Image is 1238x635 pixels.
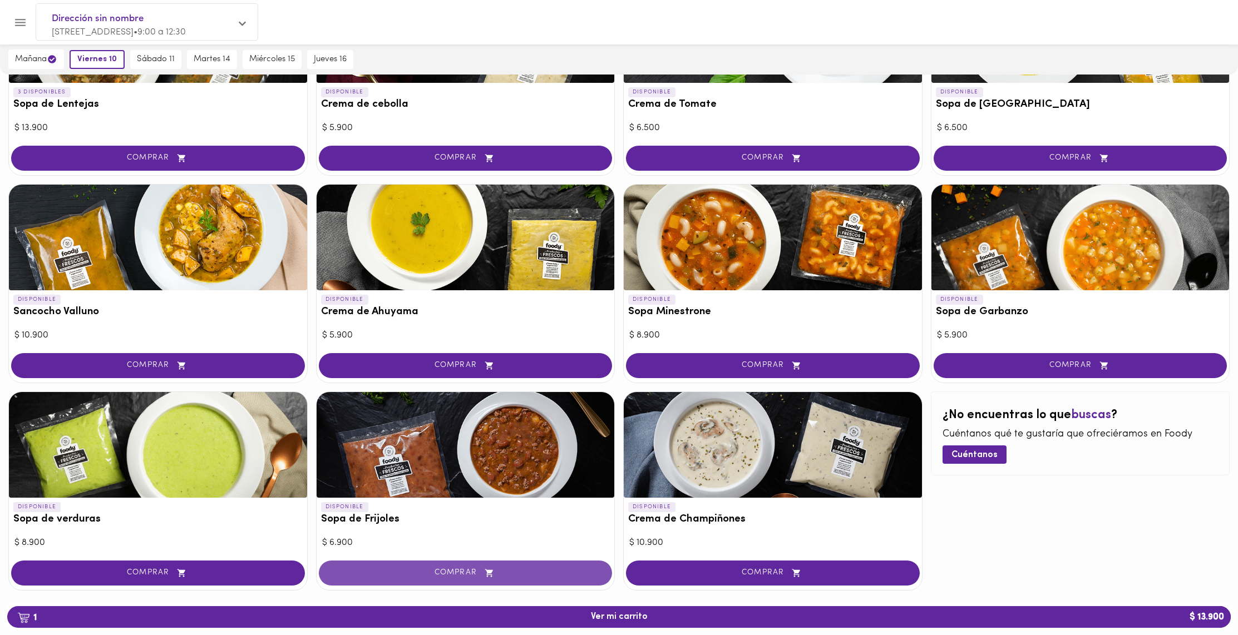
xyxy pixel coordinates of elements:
button: sábado 11 [130,50,181,69]
span: Dirección sin nombre [52,12,231,26]
p: DISPONIBLE [936,87,983,97]
span: COMPRAR [333,153,599,163]
button: viernes 10 [70,50,125,69]
button: martes 14 [187,50,237,69]
button: jueves 16 [307,50,353,69]
div: Sopa de Frijoles [317,392,615,498]
div: Crema de Ahuyama [317,185,615,290]
span: COMPRAR [333,361,599,370]
span: COMPRAR [948,361,1214,370]
h3: Sopa de [GEOGRAPHIC_DATA] [936,99,1225,111]
div: Sopa Minestrone [624,185,922,290]
span: buscas [1071,409,1111,421]
div: $ 5.900 [937,329,1224,342]
span: COMPRAR [640,361,906,370]
button: Cuéntanos [943,445,1007,464]
div: Sopa de verduras [9,392,307,498]
h2: ¿No encuentras lo que ? [943,409,1219,422]
div: $ 8.900 [14,537,302,549]
span: COMPRAR [25,361,291,370]
div: $ 5.900 [322,122,609,135]
span: COMPRAR [640,568,906,578]
button: COMPRAR [11,353,305,378]
p: DISPONIBLE [628,295,675,305]
button: COMPRAR [319,353,613,378]
p: DISPONIBLE [628,502,675,512]
p: DISPONIBLE [321,87,368,97]
h3: Sopa Minestrone [628,306,918,318]
span: COMPRAR [25,153,291,163]
span: [STREET_ADDRESS] • 9:00 a 12:30 [52,28,186,37]
div: $ 6.500 [629,122,916,135]
img: cart.png [17,612,30,623]
button: COMPRAR [11,560,305,586]
span: COMPRAR [948,153,1214,163]
button: COMPRAR [626,146,920,171]
h3: Crema de cebolla [321,99,610,111]
h3: Sancocho Valluno [13,306,303,318]
button: miércoles 15 [243,50,302,69]
h3: Sopa de verduras [13,514,303,525]
p: DISPONIBLE [321,295,368,305]
span: COMPRAR [640,153,906,163]
h3: Crema de Tomate [628,99,918,111]
p: 3 DISPONIBLES [13,87,71,97]
button: COMPRAR [319,560,613,586]
button: COMPRAR [626,560,920,586]
div: $ 6.500 [937,122,1224,135]
span: COMPRAR [333,568,599,578]
p: DISPONIBLE [13,502,61,512]
div: $ 5.900 [322,329,609,342]
b: 1 [11,610,43,624]
div: Crema de Champiñones [624,392,922,498]
p: DISPONIBLE [628,87,675,97]
button: COMPRAR [319,146,613,171]
div: $ 10.900 [14,329,302,342]
div: $ 6.900 [322,537,609,549]
h3: Sopa de Frijoles [321,514,610,525]
h3: Crema de Ahuyama [321,306,610,318]
button: COMPRAR [626,353,920,378]
span: sábado 11 [137,54,175,65]
span: martes 14 [194,54,230,65]
h3: Sopa de Lentejas [13,99,303,111]
div: $ 8.900 [629,329,916,342]
span: miércoles 15 [249,54,295,65]
div: $ 10.900 [629,537,916,549]
div: $ 13.900 [14,122,302,135]
span: COMPRAR [25,568,291,578]
span: mañana [15,54,57,65]
span: Cuéntanos [951,450,998,460]
button: 1Ver mi carrito$ 13.900 [7,606,1231,628]
div: Sancocho Valluno [9,185,307,290]
p: Cuéntanos qué te gustaría que ofreciéramos en Foody [943,428,1219,442]
span: Ver mi carrito [591,612,648,622]
button: COMPRAR [934,353,1227,378]
h3: Crema de Champiñones [628,514,918,525]
button: COMPRAR [11,146,305,171]
p: DISPONIBLE [936,295,983,305]
button: Menu [7,9,34,36]
div: Sopa de Garbanzo [931,185,1230,290]
button: mañana [8,49,64,69]
span: viernes 10 [77,54,117,65]
h3: Sopa de Garbanzo [936,306,1225,318]
button: COMPRAR [934,146,1227,171]
iframe: Messagebird Livechat Widget [1173,570,1227,624]
span: jueves 16 [314,54,347,65]
p: DISPONIBLE [321,502,368,512]
p: DISPONIBLE [13,295,61,305]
